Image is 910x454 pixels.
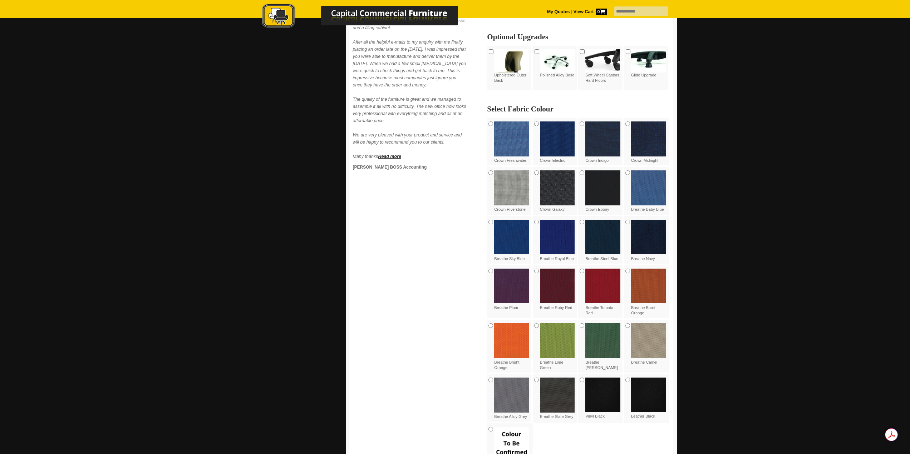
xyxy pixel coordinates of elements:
label: Upholstered Outer Back [494,49,529,84]
h2: Select Fabric Colour [487,105,669,113]
label: Crown Galaxy [540,170,575,212]
img: Crown Freshwater [494,121,529,156]
label: Breathe Alloy Grey [494,378,529,419]
img: Breathe Slate Grey [540,378,575,413]
img: Breathe Baby Blue [631,170,666,205]
img: Breathe Fern Green [585,323,620,358]
label: Breathe Slate Grey [540,378,575,419]
label: Breathe Camel [631,323,666,365]
a: My Quotes [547,9,570,14]
img: Crown Indigo [585,121,620,156]
label: Breathe Bright Orange [494,323,529,371]
img: Breathe Ruby Red [540,269,575,304]
label: Breathe Ruby Red [540,269,575,310]
img: Breathe Steel Blue [585,220,620,255]
img: Breathe Sky Blue [494,220,529,255]
img: Breathe Navy [631,220,666,255]
label: Leather Black [631,378,666,419]
img: Crown Electric [540,121,575,156]
img: Polished Alloy Base [540,49,575,73]
strong: View Cart [574,9,607,14]
label: Crown Electric [540,121,575,163]
img: Breathe Camel [631,323,666,358]
img: Crown Riverstone [494,170,529,205]
label: Crown Freshwater [494,121,529,163]
span: 0 [596,9,607,15]
img: Breathe Lime Green [540,323,575,358]
label: Vinyl Black [585,378,620,419]
img: Breathe Tomato Red [585,269,620,304]
img: Crown Midnight [631,121,666,156]
img: Breathe Royal Blue [540,220,575,255]
label: Breathe Lime Green [540,323,575,371]
img: Leather Black [631,378,666,412]
label: Breathe Royal Blue [540,220,575,261]
label: Breathe Burnt Orange [631,269,666,316]
a: Capital Commercial Furniture Logo [242,4,493,32]
label: Crown Midnight [631,121,666,163]
a: View Cart0 [572,9,607,14]
label: Crown Ebony [585,170,620,212]
img: Breathe Burnt Orange [631,269,666,304]
img: Breathe Alloy Grey [494,378,529,413]
label: Breathe Sky Blue [494,220,529,261]
label: Breathe Plum [494,269,529,310]
img: Crown Ebony [585,170,620,205]
img: Upholstered Outer Back [494,49,529,73]
label: Soft Wheel Castors Hard Floors [585,49,620,84]
img: Crown Galaxy [540,170,575,205]
label: Polished Alloy Base [540,49,575,78]
img: Capital Commercial Furniture Logo [242,4,493,30]
img: Breathe Bright Orange [494,323,529,358]
img: Breathe Plum [494,269,529,304]
label: Breathe Baby Blue [631,170,666,212]
h2: Optional Upgrades [487,33,669,40]
label: Breathe Steel Blue [585,220,620,261]
label: Crown Riverstone [494,170,529,212]
label: Breathe [PERSON_NAME] [585,323,620,371]
label: Breathe Navy [631,220,666,261]
p: [PERSON_NAME] BOSS Accounting [353,164,467,171]
img: Vinyl Black [585,378,620,412]
label: Glide Upgrade [631,49,666,78]
a: Read more [378,154,401,159]
label: Crown Indigo [585,121,620,163]
img: Soft Wheel Castors Hard Floors [585,49,620,73]
label: Breathe Tomato Red [585,269,620,316]
img: Glide Upgrade [631,49,666,73]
